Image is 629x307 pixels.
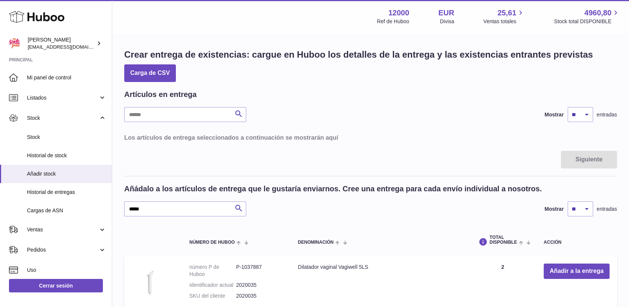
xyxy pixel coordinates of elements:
label: Mostrar [544,206,564,213]
strong: 12000 [388,8,409,18]
span: entradas [597,111,617,118]
img: mar@ensuelofirme.com [9,38,20,49]
span: Total DISPONIBLE [489,235,517,245]
button: Añadir a la entrega [544,264,610,279]
span: 25,61 [498,8,516,18]
div: [PERSON_NAME] [28,36,95,51]
div: Acción [544,240,610,245]
img: Dilatador vaginal Vagiwell 5LS [132,264,169,301]
span: Listados [27,94,98,101]
span: Uso [27,267,106,274]
a: Cerrar sesión [9,279,103,292]
dt: Identificador actual [189,282,236,289]
span: Mi panel de control [27,74,106,81]
span: Añadir stock [27,170,106,177]
div: Ref de Huboo [377,18,409,25]
div: Divisa [440,18,454,25]
span: Ventas totales [483,18,525,25]
span: Número de Huboo [189,240,235,245]
dt: número P de Huboo [189,264,236,278]
dd: 2020035 [236,282,283,289]
span: Denominación [298,240,333,245]
dd: 2020035 [236,292,283,300]
h2: Artículos en entrega [124,89,196,100]
button: Carga de CSV [124,64,176,82]
h2: Añádalo a los artículos de entrega que le gustaría enviarnos. Cree una entrega para cada envío in... [124,184,542,194]
h3: Los artículos de entrega seleccionados a continuación se mostrarán aquí [124,133,617,142]
span: Ventas [27,226,98,233]
a: 25,61 Ventas totales [483,8,525,25]
dd: P-1037887 [236,264,283,278]
span: Stock [27,115,98,122]
span: Pedidos [27,246,98,253]
span: Historial de entregas [27,189,106,196]
strong: EUR [439,8,454,18]
a: 4960,80 Stock total DISPONIBLE [554,8,620,25]
h1: Crear entrega de existencias: cargue en Huboo los detalles de la entrega y las existencias entran... [124,49,593,61]
span: Cargas de ASN [27,207,106,214]
span: [EMAIL_ADDRESS][DOMAIN_NAME] [28,44,110,50]
span: Historial de stock [27,152,106,159]
span: 4960,80 [584,8,611,18]
span: Stock [27,134,106,141]
label: Mostrar [544,111,564,118]
span: Stock total DISPONIBLE [554,18,620,25]
span: entradas [597,206,617,213]
dt: SKU del cliente [189,292,236,300]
